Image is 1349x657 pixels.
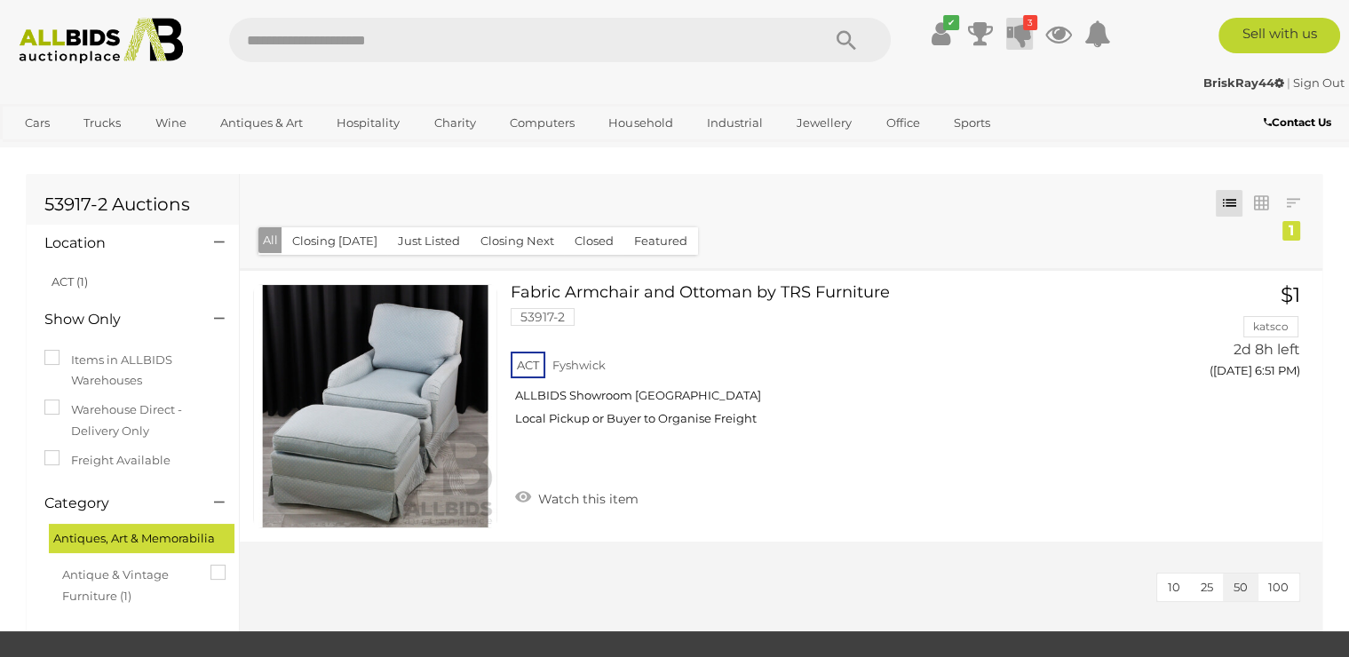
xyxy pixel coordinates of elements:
i: ✔ [943,15,959,30]
span: | [1287,75,1290,90]
span: Antique & Vintage Furniture (1) [62,560,195,606]
i: 3 [1023,15,1037,30]
a: ACT (1) [52,274,88,289]
a: 3 [1006,18,1033,50]
a: Fabric Armchair and Ottoman by TRS Furniture 53917-2 ACT Fyshwick ALLBIDS Showroom [GEOGRAPHIC_DA... [524,284,1129,439]
a: $1 katsco 2d 8h left ([DATE] 6:51 PM) [1155,284,1305,388]
span: Watch this item [534,491,639,507]
button: 25 [1190,574,1224,601]
span: 100 [1268,580,1289,594]
img: Allbids.com.au [10,18,192,64]
button: Closing Next [470,227,565,255]
span: 50 [1234,580,1248,594]
a: Office [874,108,931,138]
a: Contact Us [1264,113,1336,132]
span: $1 [1281,282,1300,307]
a: Trucks [72,108,132,138]
a: Cars [13,108,61,138]
button: 50 [1223,574,1258,601]
span: 10 [1168,580,1180,594]
a: Industrial [695,108,774,138]
a: Household [597,108,684,138]
a: Sign Out [1293,75,1345,90]
button: 100 [1258,574,1299,601]
a: Hospitality [325,108,411,138]
button: 10 [1157,574,1191,601]
div: 1 [1282,221,1300,241]
label: Items in ALLBIDS Warehouses [44,350,221,392]
button: Search [802,18,891,62]
a: Charity [423,108,488,138]
a: Sports [942,108,1002,138]
button: All [258,227,282,253]
a: Wine [144,108,198,138]
label: Warehouse Direct - Delivery Only [44,400,221,441]
div: Antiques, Art & Memorabilia [49,524,234,553]
a: ✔ [928,18,955,50]
a: Sell with us [1218,18,1340,53]
button: Just Listed [387,227,471,255]
label: Freight Available [44,450,171,471]
a: Antiques & Art [209,108,314,138]
a: BriskRay44 [1203,75,1287,90]
button: Featured [623,227,698,255]
a: Watch this item [511,484,643,511]
b: Contact Us [1264,115,1331,129]
a: [GEOGRAPHIC_DATA] [13,138,163,167]
h4: Category [44,495,187,511]
h4: Show Only [44,312,187,328]
h4: Location [44,235,187,251]
a: Jewellery [785,108,863,138]
button: Closing [DATE] [282,227,388,255]
a: Computers [498,108,586,138]
strong: BriskRay44 [1203,75,1284,90]
h1: 53917-2 Auctions [44,194,221,214]
button: Closed [564,227,624,255]
span: 25 [1201,580,1213,594]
